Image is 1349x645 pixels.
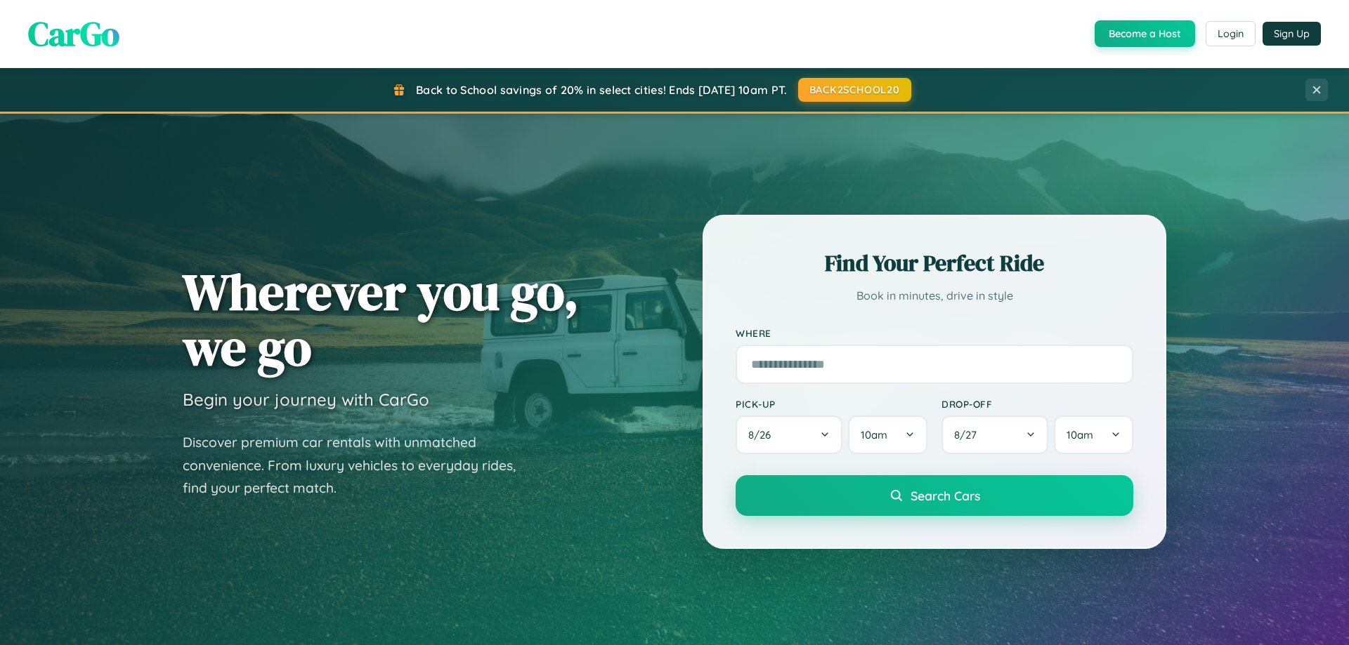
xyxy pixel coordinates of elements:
button: BACK2SCHOOL20 [798,78,911,102]
p: Book in minutes, drive in style [736,286,1133,306]
span: 8 / 27 [954,428,984,441]
span: CarGo [28,11,119,57]
button: Search Cars [736,475,1133,516]
label: Drop-off [941,398,1133,410]
h2: Find Your Perfect Ride [736,248,1133,279]
button: Sign Up [1263,22,1321,46]
button: 8/26 [736,415,842,454]
span: 10am [1067,428,1093,441]
span: Search Cars [911,488,980,503]
span: 10am [861,428,887,441]
span: 8 / 26 [748,428,778,441]
h1: Wherever you go, we go [183,264,579,375]
button: 8/27 [941,415,1048,454]
span: Back to School savings of 20% in select cities! Ends [DATE] 10am PT. [416,83,787,97]
p: Discover premium car rentals with unmatched convenience. From luxury vehicles to everyday rides, ... [183,431,534,500]
button: Login [1206,21,1256,46]
label: Pick-up [736,398,927,410]
label: Where [736,327,1133,339]
button: 10am [848,415,927,454]
h3: Begin your journey with CarGo [183,389,429,410]
button: 10am [1054,415,1133,454]
button: Become a Host [1095,20,1195,47]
